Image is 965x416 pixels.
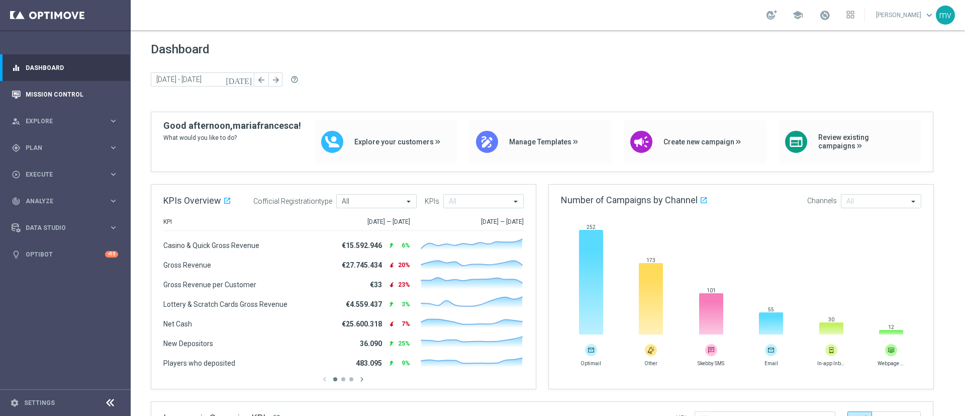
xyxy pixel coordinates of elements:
[26,81,118,108] a: Mission Control
[109,223,118,232] i: keyboard_arrow_right
[24,400,55,406] a: Settings
[10,398,19,407] i: settings
[875,8,936,23] a: [PERSON_NAME]keyboard_arrow_down
[792,10,803,21] span: school
[12,197,21,206] i: track_changes
[936,6,955,25] div: mv
[11,64,119,72] button: equalizer Dashboard
[12,54,118,81] div: Dashboard
[105,251,118,258] div: +10
[109,116,118,126] i: keyboard_arrow_right
[26,172,109,178] span: Execute
[26,241,105,268] a: Optibot
[26,118,109,124] span: Explore
[109,170,118,179] i: keyboard_arrow_right
[12,63,21,72] i: equalizer
[12,81,118,108] div: Mission Control
[924,10,935,21] span: keyboard_arrow_down
[26,54,118,81] a: Dashboard
[11,117,119,125] button: person_search Explore keyboard_arrow_right
[109,143,118,152] i: keyboard_arrow_right
[26,145,109,151] span: Plan
[26,198,109,204] span: Analyze
[12,170,21,179] i: play_circle_outline
[11,251,119,259] button: lightbulb Optibot +10
[12,223,109,232] div: Data Studio
[12,241,118,268] div: Optibot
[11,91,119,99] button: Mission Control
[26,225,109,231] span: Data Studio
[12,117,109,126] div: Explore
[109,196,118,206] i: keyboard_arrow_right
[11,197,119,205] button: track_changes Analyze keyboard_arrow_right
[12,197,109,206] div: Analyze
[12,117,21,126] i: person_search
[11,224,119,232] button: Data Studio keyboard_arrow_right
[12,143,109,152] div: Plan
[12,170,109,179] div: Execute
[12,143,21,152] i: gps_fixed
[11,144,119,152] button: gps_fixed Plan keyboard_arrow_right
[11,171,119,179] button: play_circle_outline Execute keyboard_arrow_right
[12,250,21,259] i: lightbulb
